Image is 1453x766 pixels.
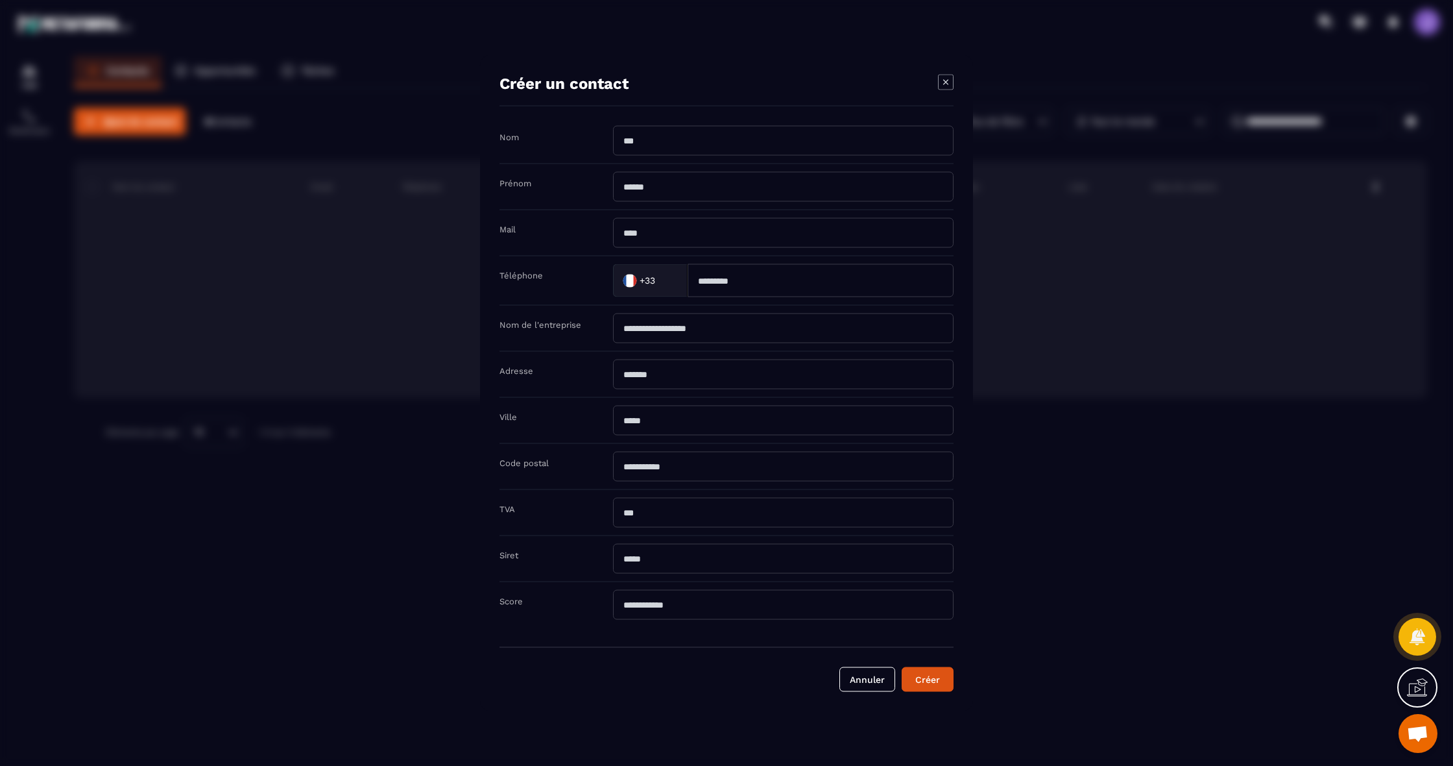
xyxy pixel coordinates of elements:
span: +33 [640,274,655,287]
label: TVA [499,504,515,514]
button: Annuler [839,667,895,692]
label: Adresse [499,366,533,376]
label: Ville [499,412,517,422]
label: Téléphone [499,271,543,280]
img: Country Flag [617,267,643,293]
h4: Créer un contact [499,75,629,93]
label: Code postal [499,458,549,468]
button: Créer [902,667,954,692]
div: Ouvrir le chat [1399,714,1437,753]
div: Search for option [613,264,688,297]
label: Score [499,597,523,606]
label: Mail [499,225,516,234]
label: Nom [499,132,519,142]
label: Siret [499,550,518,560]
label: Prénom [499,179,531,188]
input: Search for option [658,271,674,290]
label: Nom de l'entreprise [499,320,581,330]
